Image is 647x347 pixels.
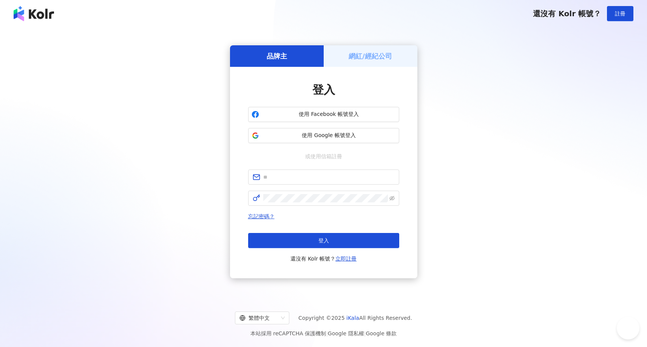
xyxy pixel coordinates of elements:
[248,233,399,248] button: 登入
[239,312,278,324] div: 繁體中文
[615,11,625,17] span: 註冊
[14,6,54,21] img: logo
[533,9,601,18] span: 還沒有 Kolr 帳號？
[298,313,412,322] span: Copyright © 2025 All Rights Reserved.
[300,152,347,160] span: 或使用信箱註冊
[262,111,396,118] span: 使用 Facebook 帳號登入
[267,51,287,61] h5: 品牌主
[607,6,633,21] button: 註冊
[290,254,357,263] span: 還沒有 Kolr 帳號？
[335,256,357,262] a: 立即註冊
[262,132,396,139] span: 使用 Google 帳號登入
[364,330,366,336] span: |
[318,238,329,244] span: 登入
[250,329,397,338] span: 本站採用 reCAPTCHA 保護機制
[328,330,364,336] a: Google 隱私權
[349,51,392,61] h5: 網紅/經紀公司
[248,213,275,219] a: 忘記密碼？
[312,83,335,96] span: 登入
[346,315,359,321] a: iKala
[248,107,399,122] button: 使用 Facebook 帳號登入
[389,196,395,201] span: eye-invisible
[617,317,639,339] iframe: Help Scout Beacon - Open
[366,330,397,336] a: Google 條款
[248,128,399,143] button: 使用 Google 帳號登入
[326,330,328,336] span: |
